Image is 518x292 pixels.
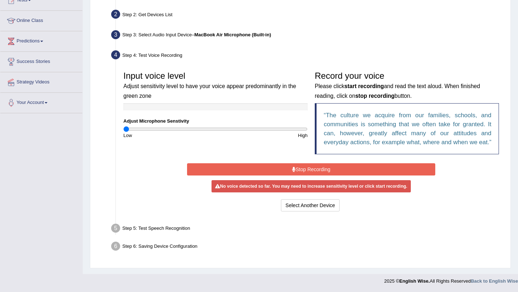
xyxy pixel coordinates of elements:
a: Predictions [0,31,82,49]
div: Step 6: Saving Device Configuration [108,239,507,255]
div: Step 2: Get Devices List [108,8,507,23]
b: MacBook Air Microphone (Built-in) [194,32,271,37]
h3: Input voice level [123,71,308,100]
small: Please click and read the text aloud. When finished reading, click on button. [315,83,480,99]
a: Success Stories [0,52,82,70]
a: Online Class [0,11,82,29]
q: The culture we acquire from our families, schools, and communities is something that we often tak... [324,112,491,146]
div: Step 5: Test Speech Recognition [108,222,507,237]
a: Back to English Wise [471,278,518,284]
b: start recording [344,83,384,89]
small: Adjust sensitivity level to have your voice appear predominantly in the green zone [123,83,296,99]
div: 2025 © All Rights Reserved [384,274,518,284]
button: Select Another Device [281,199,340,211]
label: Adjust Microphone Senstivity [123,118,189,124]
div: Step 4: Test Voice Recording [108,48,507,64]
a: Strategy Videos [0,72,82,90]
strong: English Wise. [399,278,430,284]
button: Stop Recording [187,163,435,175]
div: High [215,132,311,139]
div: Step 3: Select Audio Input Device [108,28,507,44]
b: stop recording [355,93,395,99]
div: Low [120,132,215,139]
div: No voice detected so far. You may need to increase sensitivity level or click start recording. [212,180,411,192]
a: Your Account [0,93,82,111]
span: – [192,32,271,37]
h3: Record your voice [315,71,499,100]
